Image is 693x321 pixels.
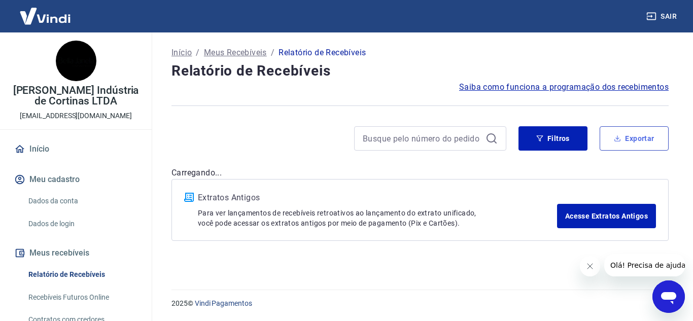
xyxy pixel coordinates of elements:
span: Olá! Precisa de ajuda? [6,7,85,15]
img: a1c17a90-c127-4bbe-acbf-165098542f9b.jpeg [56,41,96,81]
a: Início [12,138,140,160]
a: Dados de login [24,213,140,234]
input: Busque pelo número do pedido [363,131,481,146]
p: [EMAIL_ADDRESS][DOMAIN_NAME] [20,111,132,121]
button: Sair [644,7,681,26]
iframe: Mensagem da empresa [604,254,685,276]
button: Exportar [600,126,669,151]
p: Extratos Antigos [198,192,557,204]
a: Acesse Extratos Antigos [557,204,656,228]
p: [PERSON_NAME] Indústria de Cortinas LTDA [8,85,144,106]
button: Filtros [518,126,587,151]
iframe: Fechar mensagem [580,256,600,276]
p: / [196,47,199,59]
button: Meu cadastro [12,168,140,191]
img: Vindi [12,1,78,31]
a: Saiba como funciona a programação dos recebimentos [459,81,669,93]
iframe: Botão para abrir a janela de mensagens [652,280,685,313]
p: / [271,47,274,59]
a: Início [171,47,192,59]
img: ícone [184,193,194,202]
h4: Relatório de Recebíveis [171,61,669,81]
p: Carregando... [171,167,669,179]
a: Recebíveis Futuros Online [24,287,140,308]
a: Dados da conta [24,191,140,211]
p: Relatório de Recebíveis [279,47,366,59]
p: Para ver lançamentos de recebíveis retroativos ao lançamento do extrato unificado, você pode aces... [198,208,557,228]
p: 2025 © [171,298,669,309]
a: Meus Recebíveis [204,47,267,59]
a: Vindi Pagamentos [195,299,252,307]
a: Relatório de Recebíveis [24,264,140,285]
button: Meus recebíveis [12,242,140,264]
